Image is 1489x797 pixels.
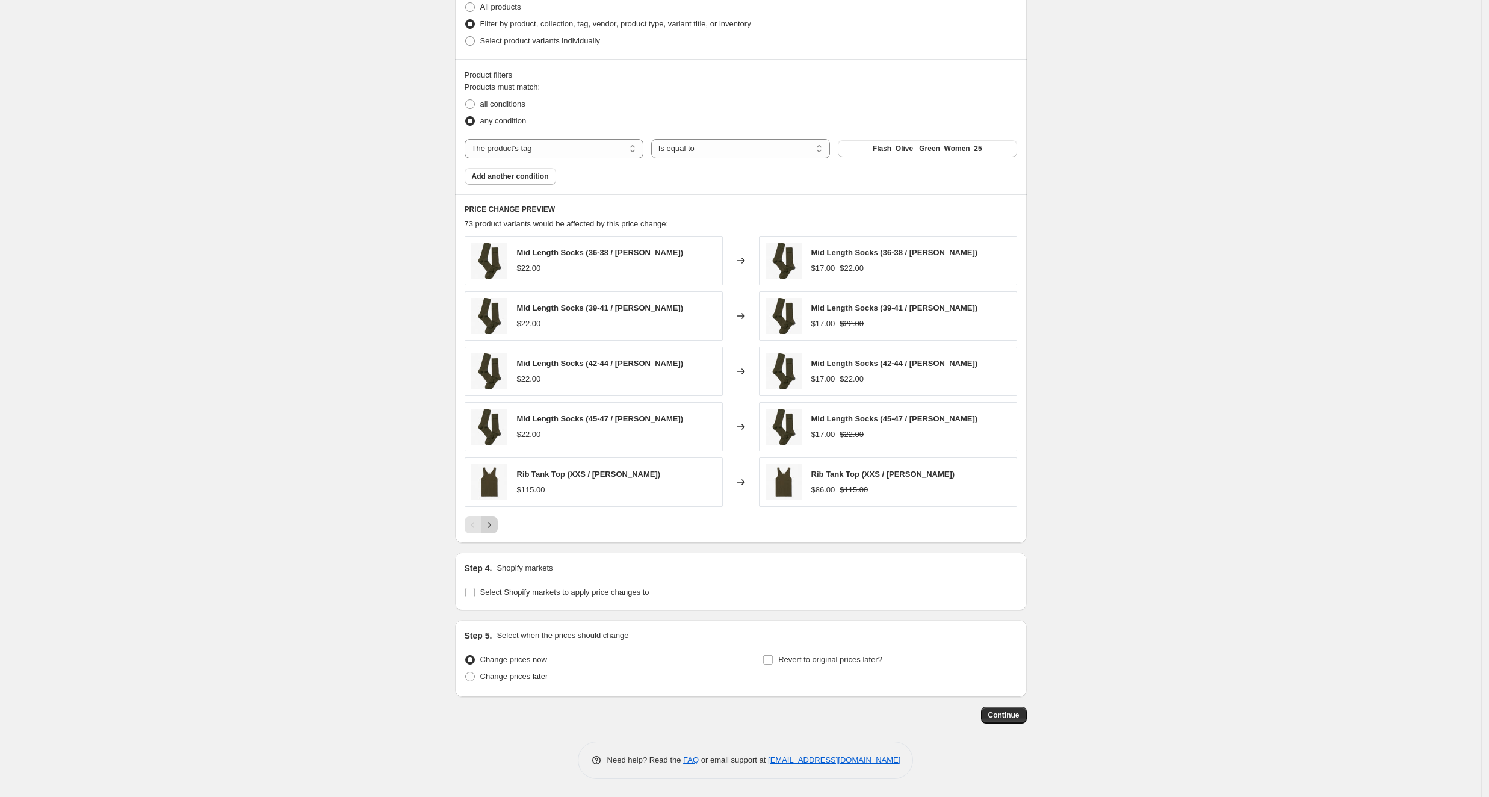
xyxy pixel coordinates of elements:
[840,318,864,330] strike: $22.00
[472,172,549,181] span: Add another condition
[811,248,978,257] span: Mid Length Socks (36-38 / [PERSON_NAME])
[766,353,802,389] img: mid-length-socks-120522_80x.jpg
[497,630,628,642] p: Select when the prices should change
[811,414,978,423] span: Mid Length Socks (45-47 / [PERSON_NAME])
[480,99,525,108] span: all conditions
[465,168,556,185] button: Add another condition
[465,82,540,91] span: Products must match:
[778,655,882,664] span: Revert to original prices later?
[465,562,492,574] h2: Step 4.
[465,219,669,228] span: 73 product variants would be affected by this price change:
[811,484,835,496] div: $86.00
[497,562,553,574] p: Shopify markets
[838,140,1017,157] button: Flash_Olive _Green_Women_25
[981,707,1027,724] button: Continue
[471,243,507,279] img: mid-length-socks-120522_80x.jpg
[840,262,864,274] strike: $22.00
[480,672,548,681] span: Change prices later
[465,205,1017,214] h6: PRICE CHANGE PREVIEW
[480,588,649,597] span: Select Shopify markets to apply price changes to
[683,755,699,764] a: FAQ
[517,429,541,441] div: $22.00
[811,359,978,368] span: Mid Length Socks (42-44 / [PERSON_NAME])
[517,262,541,274] div: $22.00
[465,516,498,533] nav: Pagination
[840,373,864,385] strike: $22.00
[766,409,802,445] img: mid-length-socks-120522_80x.jpg
[766,464,802,500] img: rib-tank-top-994327_80x.jpg
[465,630,492,642] h2: Step 5.
[517,359,684,368] span: Mid Length Socks (42-44 / [PERSON_NAME])
[768,755,900,764] a: [EMAIL_ADDRESS][DOMAIN_NAME]
[840,429,864,441] strike: $22.00
[480,2,521,11] span: All products
[517,373,541,385] div: $22.00
[517,470,661,479] span: Rib Tank Top (XXS / [PERSON_NAME])
[873,144,982,154] span: Flash_Olive _Green_Women_25
[840,484,868,496] strike: $115.00
[811,373,835,385] div: $17.00
[517,484,545,496] div: $115.00
[811,303,978,312] span: Mid Length Socks (39-41 / [PERSON_NAME])
[471,409,507,445] img: mid-length-socks-120522_80x.jpg
[517,414,684,423] span: Mid Length Socks (45-47 / [PERSON_NAME])
[607,755,684,764] span: Need help? Read the
[811,318,835,330] div: $17.00
[471,298,507,334] img: mid-length-socks-120522_80x.jpg
[480,655,547,664] span: Change prices now
[988,710,1020,720] span: Continue
[811,470,955,479] span: Rib Tank Top (XXS / [PERSON_NAME])
[481,516,498,533] button: Next
[766,298,802,334] img: mid-length-socks-120522_80x.jpg
[811,262,835,274] div: $17.00
[465,69,1017,81] div: Product filters
[517,318,541,330] div: $22.00
[517,248,684,257] span: Mid Length Socks (36-38 / [PERSON_NAME])
[480,116,527,125] span: any condition
[699,755,768,764] span: or email support at
[480,36,600,45] span: Select product variants individually
[766,243,802,279] img: mid-length-socks-120522_80x.jpg
[471,464,507,500] img: rib-tank-top-994327_80x.jpg
[480,19,751,28] span: Filter by product, collection, tag, vendor, product type, variant title, or inventory
[811,429,835,441] div: $17.00
[517,303,684,312] span: Mid Length Socks (39-41 / [PERSON_NAME])
[471,353,507,389] img: mid-length-socks-120522_80x.jpg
